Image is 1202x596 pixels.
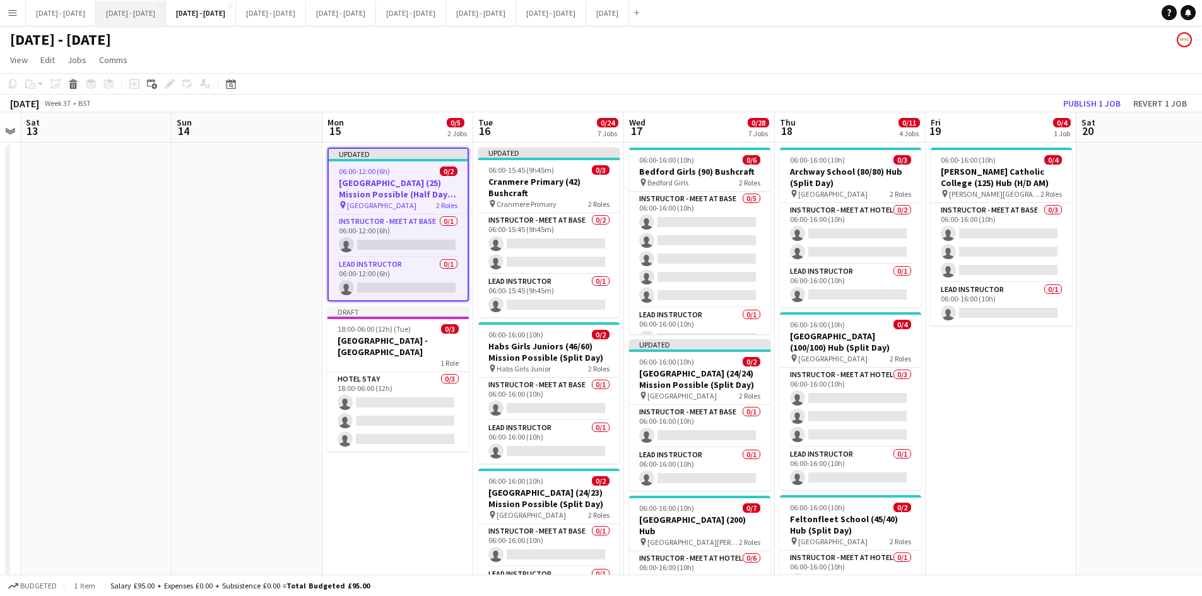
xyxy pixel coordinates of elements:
[798,537,868,546] span: [GEOGRAPHIC_DATA]
[890,354,911,363] span: 2 Roles
[327,372,469,452] app-card-role: Hotel Stay0/318:00-06:00 (12h)
[339,167,390,176] span: 06:00-12:00 (6h)
[1058,95,1126,112] button: Publish 1 job
[1054,129,1070,138] div: 1 Job
[899,118,920,127] span: 0/11
[588,510,610,520] span: 2 Roles
[597,118,618,127] span: 0/24
[236,1,306,25] button: [DATE] - [DATE]
[629,514,770,537] h3: [GEOGRAPHIC_DATA] (200) Hub
[780,312,921,490] app-job-card: 06:00-16:00 (10h)0/4[GEOGRAPHIC_DATA] (100/100) Hub (Split Day) [GEOGRAPHIC_DATA]2 RolesInstructo...
[488,476,543,486] span: 06:00-16:00 (10h)
[476,124,493,138] span: 16
[436,201,457,210] span: 2 Roles
[739,391,760,400] span: 2 Roles
[20,581,57,590] span: Budgeted
[743,155,760,165] span: 0/6
[478,341,620,363] h3: Habs Girls Juniors (46/60) Mission Possible (Split Day)
[629,339,770,491] app-job-card: Updated06:00-16:00 (10h)0/2[GEOGRAPHIC_DATA] (24/24) Mission Possible (Split Day) [GEOGRAPHIC_DAT...
[338,324,411,334] span: 18:00-06:00 (12h) (Tue)
[1128,95,1192,112] button: Revert 1 job
[647,391,717,400] span: [GEOGRAPHIC_DATA]
[10,54,28,66] span: View
[780,551,921,593] app-card-role: Instructor - Meet at Hotel0/106:00-16:00 (10h)
[629,448,770,491] app-card-role: Lead Instructor0/106:00-16:00 (10h)
[478,487,620,510] h3: [GEOGRAPHIC_DATA] (24/23) Mission Possible (Split Day)
[780,330,921,353] h3: [GEOGRAPHIC_DATA] (100/100) Hub (Split Day)
[890,189,911,199] span: 2 Roles
[478,148,620,158] div: Updated
[10,30,111,49] h1: [DATE] - [DATE]
[739,537,760,547] span: 2 Roles
[639,155,694,165] span: 06:00-16:00 (10h)
[516,1,586,25] button: [DATE] - [DATE]
[327,335,469,358] h3: [GEOGRAPHIC_DATA] - [GEOGRAPHIC_DATA]
[780,264,921,307] app-card-role: Lead Instructor0/106:00-16:00 (10h)
[1040,189,1062,199] span: 2 Roles
[629,405,770,448] app-card-role: Instructor - Meet at Base0/106:00-16:00 (10h)
[62,52,91,68] a: Jobs
[497,364,551,373] span: Habs Girls Junior
[329,177,468,200] h3: [GEOGRAPHIC_DATA] (25) Mission Possible (Half Day AM)
[329,149,468,159] div: Updated
[497,199,557,209] span: Cranmere Primary
[647,537,739,547] span: [GEOGRAPHIC_DATA][PERSON_NAME]
[743,503,760,513] span: 0/7
[629,308,770,351] app-card-role: Lead Instructor0/106:00-16:00 (10h)
[447,118,464,127] span: 0/5
[893,503,911,512] span: 0/2
[790,503,845,512] span: 06:00-16:00 (10h)
[629,339,770,349] div: Updated
[306,1,376,25] button: [DATE] - [DATE]
[931,283,1072,325] app-card-role: Lead Instructor0/106:00-16:00 (10h)
[931,117,941,128] span: Fri
[177,117,192,128] span: Sun
[478,524,620,567] app-card-role: Instructor - Meet at Base0/106:00-16:00 (10h)
[94,52,133,68] a: Comms
[588,199,610,209] span: 2 Roles
[35,52,60,68] a: Edit
[478,274,620,317] app-card-role: Lead Instructor0/106:00-15:45 (9h45m)
[629,148,770,334] app-job-card: 06:00-16:00 (10h)0/6Bedford Girls (90) Bushcraft Bedford Girls2 RolesInstructor - Meet at Base0/5...
[629,368,770,390] h3: [GEOGRAPHIC_DATA] (24/24) Mission Possible (Split Day)
[893,320,911,329] span: 0/4
[780,368,921,447] app-card-role: Instructor - Meet at Hotel0/306:00-16:00 (10h)
[592,330,610,339] span: 0/2
[592,165,610,175] span: 0/3
[327,148,469,301] app-job-card: Updated06:00-12:00 (6h)0/2[GEOGRAPHIC_DATA] (25) Mission Possible (Half Day AM) [GEOGRAPHIC_DATA]...
[327,307,469,317] div: Draft
[931,203,1072,283] app-card-role: Instructor - Meet at Base0/306:00-16:00 (10h)
[5,52,33,68] a: View
[478,378,620,421] app-card-role: Instructor - Meet at Base0/106:00-16:00 (10h)
[949,189,1040,199] span: [PERSON_NAME][GEOGRAPHIC_DATA]
[68,54,86,66] span: Jobs
[929,124,941,138] span: 19
[780,148,921,307] app-job-card: 06:00-16:00 (10h)0/3Archway School (80/80) Hub (Split Day) [GEOGRAPHIC_DATA]2 RolesInstructor - M...
[629,192,770,308] app-card-role: Instructor - Meet at Base0/506:00-16:00 (10h)
[478,148,620,317] app-job-card: Updated06:00-15:45 (9h45m)0/3Cranmere Primary (42) Bushcraft Cranmere Primary2 RolesInstructor - ...
[629,166,770,177] h3: Bedford Girls (90) Bushcraft
[588,364,610,373] span: 2 Roles
[790,320,845,329] span: 06:00-16:00 (10h)
[42,98,73,108] span: Week 37
[166,1,236,25] button: [DATE] - [DATE]
[10,97,39,110] div: [DATE]
[347,201,416,210] span: [GEOGRAPHIC_DATA]
[329,257,468,300] app-card-role: Lead Instructor0/106:00-12:00 (6h)
[1053,118,1071,127] span: 0/4
[780,513,921,536] h3: Feltonfleet School (45/40) Hub (Split Day)
[96,1,166,25] button: [DATE] - [DATE]
[931,148,1072,325] app-job-card: 06:00-16:00 (10h)0/4[PERSON_NAME] Catholic College (125) Hub (H/D AM) [PERSON_NAME][GEOGRAPHIC_DA...
[447,129,467,138] div: 2 Jobs
[327,307,469,452] app-job-card: Draft18:00-06:00 (12h) (Tue)0/3[GEOGRAPHIC_DATA] - [GEOGRAPHIC_DATA]1 RoleHotel Stay0/318:00-06:0...
[586,1,629,25] button: [DATE]
[1177,32,1192,47] app-user-avatar: Programmes & Operations
[478,176,620,199] h3: Cranmere Primary (42) Bushcraft
[478,322,620,464] div: 06:00-16:00 (10h)0/2Habs Girls Juniors (46/60) Mission Possible (Split Day) Habs Girls Junior2 Ro...
[1080,124,1095,138] span: 20
[478,117,493,128] span: Tue
[798,189,868,199] span: [GEOGRAPHIC_DATA]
